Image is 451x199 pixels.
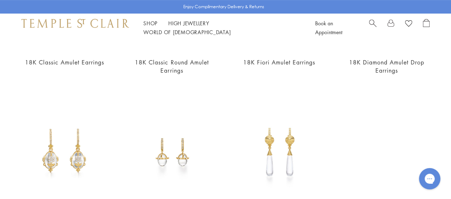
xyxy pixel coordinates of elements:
a: Open Shopping Bag [423,19,430,37]
iframe: Gorgias live chat messenger [415,166,444,192]
a: High JewelleryHigh Jewellery [168,20,209,27]
a: ShopShop [143,20,158,27]
a: 18K Classic Round Amulet Earrings [135,58,209,74]
a: 18K Fiori Amulet Earrings [243,58,315,66]
img: Temple St. Clair [21,19,129,27]
img: 18K Spiral Amulet Drop Earrings [233,106,326,199]
a: World of [DEMOGRAPHIC_DATA]World of [DEMOGRAPHIC_DATA] [143,28,231,36]
nav: Main navigation [143,19,299,37]
img: E51889-E9FIORI [18,106,111,199]
p: Enjoy Complimentary Delivery & Returns [183,3,264,10]
a: Search [369,19,376,37]
a: Book an Appointment [315,20,342,36]
a: 18K Classic Amulet Earrings [25,58,104,66]
a: View Wishlist [405,19,412,30]
img: 18K Granulated Amulet Drop Earrings [125,106,218,199]
a: 18K Diamond Amulet Drop Earrings [349,58,424,74]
